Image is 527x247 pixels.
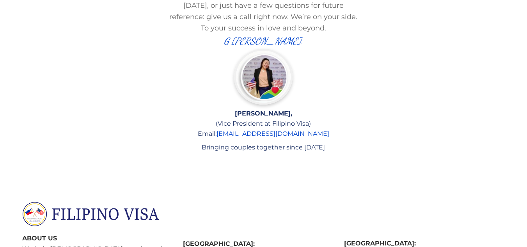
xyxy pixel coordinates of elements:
p: Bringing couples together since [DATE] [168,142,360,155]
img: Profile Image [234,49,293,105]
h4: ABOUT US [22,235,174,242]
p: , [168,108,360,119]
p: (Vice President at Filipino Visa) [168,119,360,129]
p: Email: [168,129,360,139]
strong: [PERSON_NAME] [235,110,291,117]
p: G [PERSON_NAME]. [168,34,360,49]
h4: [GEOGRAPHIC_DATA]: [344,240,496,247]
a: [EMAIL_ADDRESS][DOMAIN_NAME] [216,130,329,137]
